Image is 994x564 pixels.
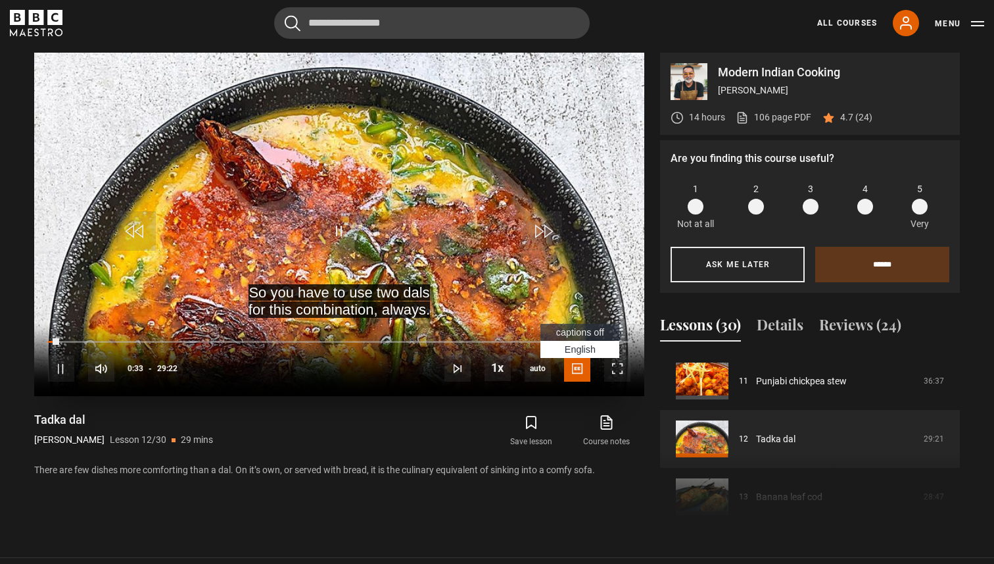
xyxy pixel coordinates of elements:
[34,463,644,477] p: There are few dishes more comforting than a dal. On it’s own, or served with bread, it is the cul...
[110,433,166,447] p: Lesson 12/30
[285,15,300,32] button: Submit the search query
[149,364,152,373] span: -
[48,341,630,344] div: Progress Bar
[808,182,813,196] span: 3
[181,433,213,447] p: 29 mins
[935,17,984,30] button: Toggle navigation
[671,151,949,167] p: Are you finding this course useful?
[604,355,630,382] button: Fullscreen
[525,355,551,382] div: Current quality: 720p
[819,314,901,342] button: Reviews (24)
[718,66,949,78] p: Modern Indian Cooking
[671,247,805,282] button: Ask me later
[34,53,644,396] video-js: Video Player
[564,355,590,382] button: Captions
[736,111,811,124] a: 106 page PDF
[157,357,177,380] span: 29:22
[444,355,471,382] button: Next Lesson
[863,182,868,196] span: 4
[840,111,872,124] p: 4.7 (24)
[565,344,596,355] span: English
[494,412,569,450] button: Save lesson
[718,84,949,97] p: [PERSON_NAME]
[677,217,714,231] p: Not at all
[757,314,803,342] button: Details
[693,182,698,196] span: 1
[756,374,847,388] a: Punjabi chickpea stew
[569,412,644,450] a: Course notes
[907,217,932,231] p: Very
[756,432,795,446] a: Tadka dal
[34,433,105,447] p: [PERSON_NAME]
[660,314,741,342] button: Lessons (30)
[817,17,877,29] a: All Courses
[10,10,62,36] svg: BBC Maestro
[485,355,511,381] button: Playback Rate
[689,111,725,124] p: 14 hours
[128,357,143,380] span: 0:33
[525,355,551,382] span: auto
[88,355,114,382] button: Mute
[34,412,213,428] h1: Tadka dal
[274,7,590,39] input: Search
[753,182,759,196] span: 2
[556,327,604,338] span: captions off
[48,355,74,382] button: Pause
[917,182,922,196] span: 5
